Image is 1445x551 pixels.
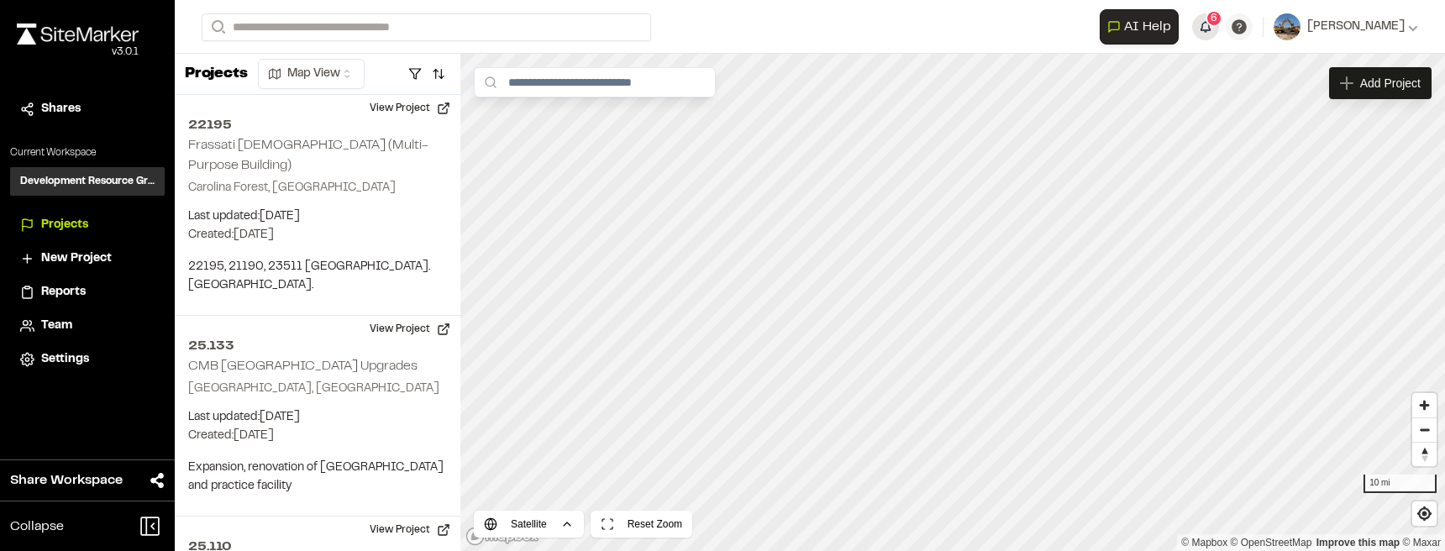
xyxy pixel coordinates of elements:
a: New Project [20,249,155,268]
span: [PERSON_NAME] [1307,18,1405,36]
span: Projects [41,216,88,234]
a: Team [20,317,155,335]
button: Zoom out [1412,417,1437,442]
p: 22195, 21190, 23511 [GEOGRAPHIC_DATA]. [GEOGRAPHIC_DATA]. [188,258,447,295]
span: Settings [41,350,89,369]
p: Current Workspace [10,145,165,160]
a: Mapbox [1181,537,1227,548]
span: Shares [41,100,81,118]
a: Shares [20,100,155,118]
p: Projects [185,63,248,86]
h2: 25.133 [188,336,447,356]
span: Share Workspace [10,470,123,491]
button: Search [202,13,232,41]
button: View Project [360,316,460,343]
span: Add Project [1360,75,1421,92]
button: [PERSON_NAME] [1274,13,1418,40]
img: rebrand.png [17,24,139,45]
p: Last updated: [DATE] [188,207,447,226]
button: Find my location [1412,501,1437,526]
span: Collapse [10,517,64,537]
h2: 22195 [188,115,447,135]
a: Map feedback [1316,537,1400,548]
p: Created: [DATE] [188,226,447,244]
span: Reset bearing to north [1412,443,1437,466]
h2: CMB [GEOGRAPHIC_DATA] Upgrades [188,360,418,372]
span: 6 [1211,11,1217,26]
button: Reset bearing to north [1412,442,1437,466]
span: Reports [41,283,86,302]
a: Projects [20,216,155,234]
span: AI Help [1124,17,1171,37]
span: Team [41,317,72,335]
h2: Frassati [DEMOGRAPHIC_DATA] (Multi-Purpose Building) [188,139,428,171]
span: New Project [41,249,112,268]
div: 10 mi [1364,475,1437,493]
div: Open AI Assistant [1100,9,1185,45]
button: View Project [360,517,460,543]
button: Reset Zoom [591,511,692,538]
div: Oh geez...please don't... [17,45,139,60]
p: Last updated: [DATE] [188,408,447,427]
button: Satellite [474,511,584,538]
a: Mapbox logo [465,527,539,546]
p: Created: [DATE] [188,427,447,445]
a: Settings [20,350,155,369]
button: Open AI Assistant [1100,9,1179,45]
a: Maxar [1402,537,1441,548]
button: Zoom in [1412,393,1437,417]
a: Reports [20,283,155,302]
img: User [1274,13,1300,40]
span: Zoom out [1412,418,1437,442]
p: Carolina Forest, [GEOGRAPHIC_DATA] [188,179,447,197]
a: OpenStreetMap [1231,537,1312,548]
button: 6 [1192,13,1219,40]
p: Expansion, renovation of [GEOGRAPHIC_DATA] and practice facility [188,459,447,496]
h3: Development Resource Group [20,174,155,189]
p: [GEOGRAPHIC_DATA], [GEOGRAPHIC_DATA] [188,380,447,398]
button: View Project [360,95,460,122]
